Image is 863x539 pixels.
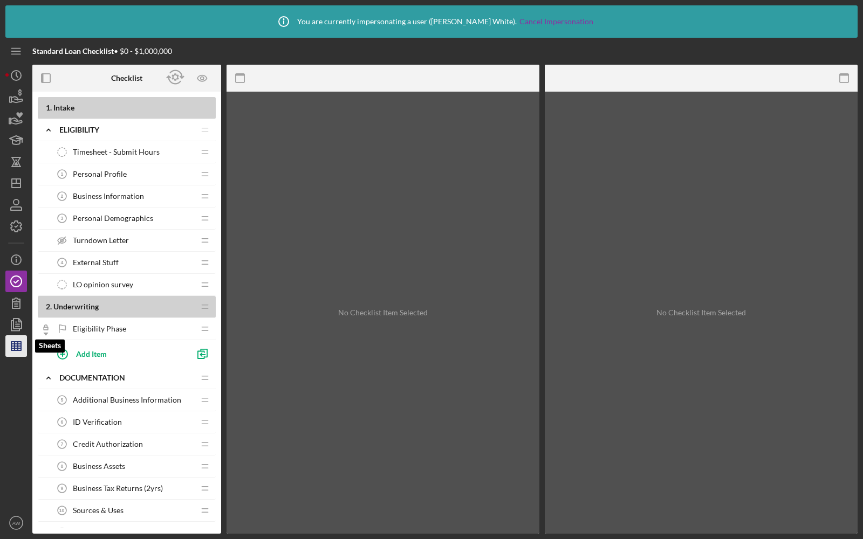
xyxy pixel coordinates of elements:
text: AW [12,520,20,526]
span: Personal Profile [73,170,127,178]
span: Eligibility Phase [73,324,126,333]
span: ID Verification [73,418,122,426]
div: Eligibility [59,126,194,134]
button: Preview as [190,66,215,91]
b: Checklist [111,74,142,82]
tspan: 3 [61,216,64,221]
div: No Checklist Item Selected [338,308,428,317]
tspan: 9 [61,486,64,491]
button: AW [5,512,27,534]
span: Credit Authorization [73,440,143,448]
span: Business Collateral & DTE [73,528,160,537]
button: Add Item [49,343,189,364]
span: Turndown Letter [73,236,129,245]
div: • $0 - $1,000,000 [32,47,172,56]
span: Sources & Uses [73,506,124,515]
span: Personal Demographics [73,214,153,223]
b: Standard Loan Checklist [32,46,114,56]
div: Add Item [76,343,107,364]
span: Underwriting [53,302,99,311]
span: Timesheet - Submit Hours [73,148,160,156]
span: Additional Business Information [73,396,181,404]
tspan: 1 [61,171,64,177]
div: No Checklist Item Selected [656,308,746,317]
div: Documentation [59,374,194,382]
div: You are currently impersonating a user ( [PERSON_NAME] White ). [270,8,593,35]
span: 1 . [46,103,52,112]
span: Intake [53,103,74,112]
span: Business Information [73,192,144,201]
tspan: 7 [61,441,64,447]
a: Cancel Impersonation [519,17,593,26]
span: 2 . [46,302,52,311]
tspan: 8 [61,464,64,469]
tspan: 10 [59,508,65,513]
tspan: 4 [61,260,64,265]
tspan: 2 [61,194,64,199]
span: Business Assets [73,462,125,471]
span: LO opinion survey [73,280,133,289]
tspan: 5 [61,397,64,403]
tspan: 6 [61,419,64,425]
span: Business Tax Returns (2yrs) [73,484,163,493]
span: External Stuff [73,258,119,267]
